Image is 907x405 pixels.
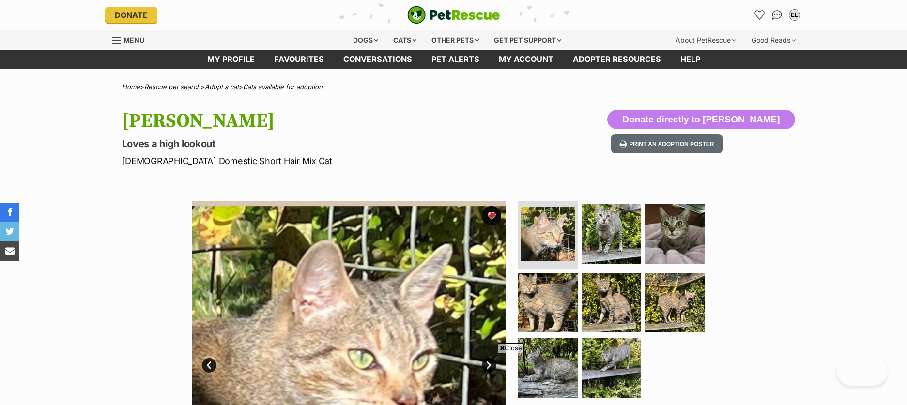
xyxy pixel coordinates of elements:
[518,338,578,398] img: Photo of Teejay Falko
[123,36,144,44] span: Menu
[498,343,524,353] span: Close
[671,50,710,69] a: Help
[105,7,157,23] a: Donate
[422,50,489,69] a: Pet alerts
[407,6,500,24] a: PetRescue
[769,7,785,23] a: Conversations
[582,204,641,264] img: Photo of Teejay Falko
[582,273,641,332] img: Photo of Teejay Falko
[611,134,723,154] button: Print an adoption poster
[346,30,385,50] div: Dogs
[264,50,334,69] a: Favourites
[645,204,705,264] img: Photo of Teejay Falko
[752,7,768,23] a: Favourites
[198,50,264,69] a: My profile
[202,358,216,373] a: Prev
[277,357,630,400] iframe: Advertisement
[563,50,671,69] a: Adopter resources
[334,50,422,69] a: conversations
[745,30,802,50] div: Good Reads
[489,50,563,69] a: My account
[122,137,532,150] p: Loves a high lookout
[205,83,239,90] a: Adopt a cat
[122,83,140,90] a: Home
[487,30,568,50] div: Get pet support
[243,83,323,90] a: Cats available for adoption
[607,110,795,129] button: Donate directly to [PERSON_NAME]
[425,30,486,50] div: Other pets
[112,30,151,48] a: Menu
[752,7,802,23] ul: Account quick links
[837,357,888,386] iframe: Help Scout Beacon - Open
[122,154,532,167] p: [DEMOGRAPHIC_DATA] Domestic Short Hair Mix Cat
[772,10,782,20] img: chat-41dd97257d64d25036548639549fe6c8038ab92f7586957e7f3b1b290dea8141.svg
[787,7,802,23] button: My account
[582,338,641,398] img: Photo of Teejay Falko
[386,30,423,50] div: Cats
[790,10,799,20] div: EL
[518,273,578,332] img: Photo of Teejay Falko
[407,6,500,24] img: logo-cat-932fe2b9b8326f06289b0f2fb663e598f794de774fb13d1741a6617ecf9a85b4.svg
[482,206,501,225] button: favourite
[645,273,705,332] img: Photo of Teejay Falko
[521,207,575,261] img: Photo of Teejay Falko
[669,30,743,50] div: About PetRescue
[144,83,200,90] a: Rescue pet search
[98,83,810,90] div: > > >
[122,110,532,132] h1: [PERSON_NAME]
